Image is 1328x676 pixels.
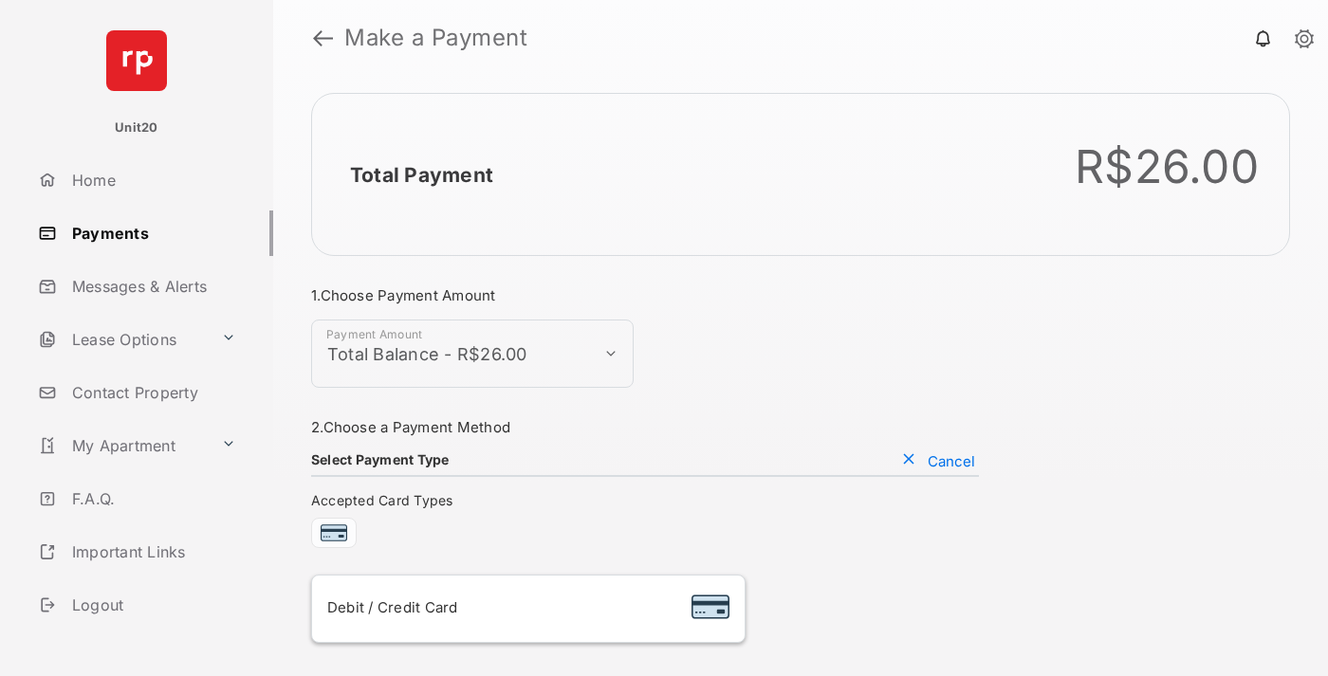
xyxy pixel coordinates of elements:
span: Debit / Credit Card [327,598,458,616]
a: Payments [30,210,273,256]
a: Contact Property [30,370,273,415]
a: My Apartment [30,423,213,468]
div: R$26.00 [1075,139,1259,194]
a: Important Links [30,529,244,575]
h2: Total Payment [350,163,493,187]
img: svg+xml;base64,PHN2ZyB4bWxucz0iaHR0cDovL3d3dy53My5vcmcvMjAwMC9zdmciIHdpZHRoPSI2NCIgaGVpZ2h0PSI2NC... [106,30,167,91]
p: Unit20 [115,119,158,137]
a: Logout [30,582,273,628]
h3: 1. Choose Payment Amount [311,286,979,304]
span: Accepted Card Types [311,492,461,508]
h3: 2. Choose a Payment Method [311,418,979,436]
a: Messages & Alerts [30,264,273,309]
h4: Select Payment Type [311,451,450,467]
a: Lease Options [30,317,213,362]
a: Home [30,157,273,203]
a: F.A.Q. [30,476,273,521]
strong: Make a Payment [344,27,527,49]
button: Cancel [897,451,979,470]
